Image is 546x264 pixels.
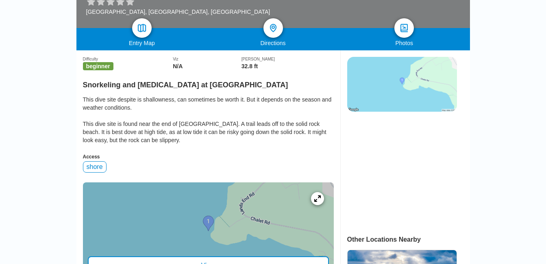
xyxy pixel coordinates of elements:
[137,23,147,33] img: map
[86,9,270,15] div: [GEOGRAPHIC_DATA], [GEOGRAPHIC_DATA], [GEOGRAPHIC_DATA]
[268,23,278,33] img: directions
[347,57,457,112] img: staticmap
[132,18,152,38] a: map
[83,154,334,160] div: Access
[173,57,241,61] div: Viz
[241,57,334,61] div: [PERSON_NAME]
[241,63,334,69] div: 32.8 ft
[83,76,334,89] h2: Snorkeling and [MEDICAL_DATA] at [GEOGRAPHIC_DATA]
[76,40,208,46] div: Entry Map
[83,57,173,61] div: Difficulty
[394,18,414,38] a: photos
[173,63,241,69] div: N/A
[83,95,334,144] div: This dive site despite is shallowness, can sometimes be worth it. But it depends on the season an...
[207,40,339,46] div: Directions
[339,40,470,46] div: Photos
[347,236,470,243] div: Other Locations Nearby
[83,161,107,173] div: shore
[83,62,113,70] span: beginner
[399,23,409,33] img: photos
